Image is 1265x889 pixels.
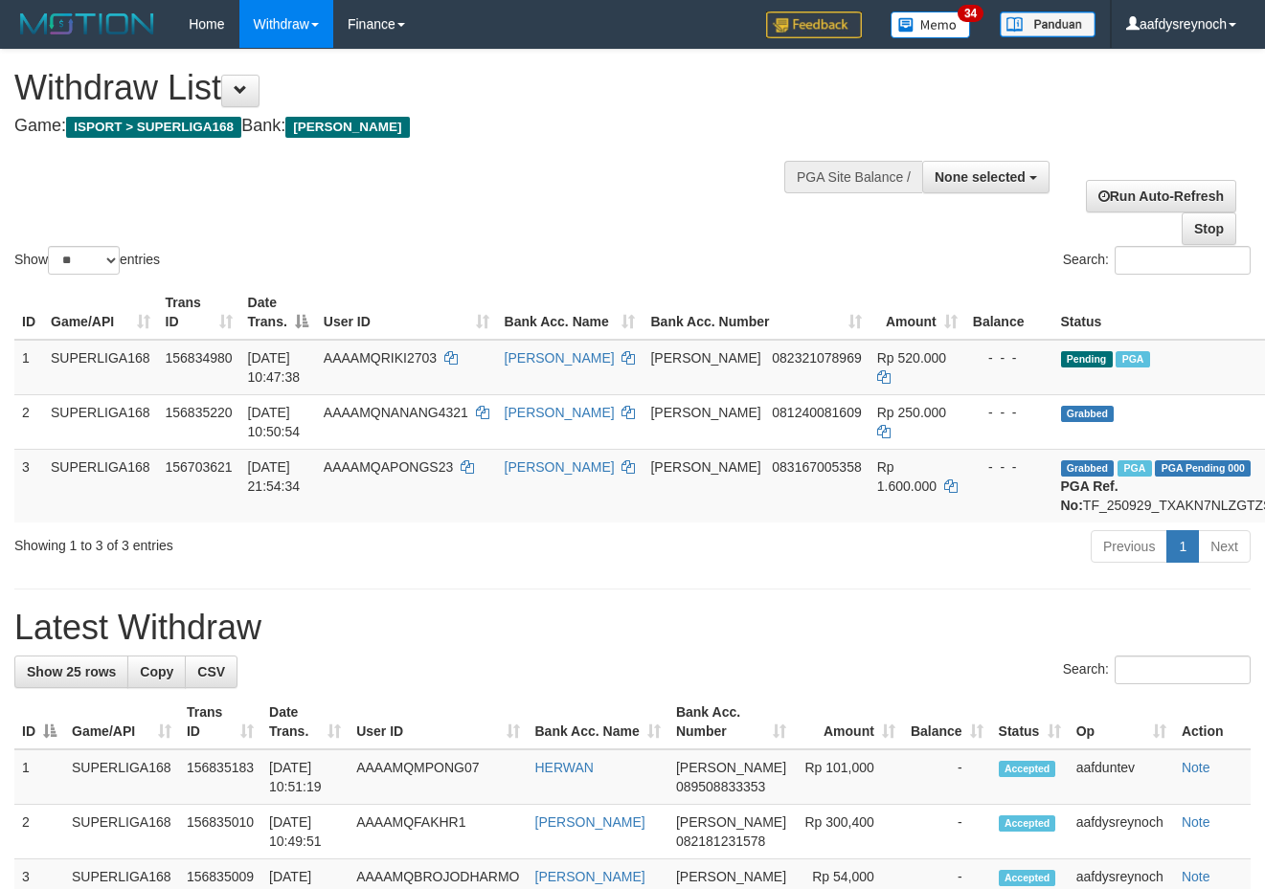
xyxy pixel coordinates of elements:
td: SUPERLIGA168 [43,340,158,395]
span: Rp 1.600.000 [877,459,937,494]
span: Copy 082181231578 to clipboard [676,833,765,849]
a: Run Auto-Refresh [1086,180,1236,212]
th: Amount: activate to sort column ascending [870,285,965,340]
th: User ID: activate to sort column ascending [316,285,497,340]
a: [PERSON_NAME] [505,350,615,366]
a: 1 [1166,530,1199,563]
span: [DATE] 10:47:38 [248,350,301,385]
td: SUPERLIGA168 [64,749,179,805]
span: Accepted [999,761,1056,777]
th: Bank Acc. Name: activate to sort column ascending [528,695,668,749]
input: Search: [1115,656,1251,684]
span: Marked by aafchhiseyha [1118,460,1151,477]
span: Copy 083167005358 to clipboard [772,459,861,475]
img: Feedback.jpg [766,11,862,38]
td: Rp 101,000 [794,749,903,805]
a: Show 25 rows [14,656,128,688]
a: [PERSON_NAME] [505,405,615,420]
th: Date Trans.: activate to sort column ascending [261,695,349,749]
th: Balance: activate to sort column ascending [903,695,991,749]
a: [PERSON_NAME] [505,459,615,475]
td: SUPERLIGA168 [43,449,158,522]
td: SUPERLIGA168 [64,805,179,859]
span: 156835220 [166,405,233,420]
th: ID: activate to sort column descending [14,695,64,749]
img: panduan.png [1000,11,1096,37]
th: Status: activate to sort column ascending [991,695,1069,749]
input: Search: [1115,246,1251,275]
td: Rp 300,400 [794,805,903,859]
th: User ID: activate to sort column ascending [349,695,527,749]
th: Trans ID: activate to sort column ascending [179,695,261,749]
h1: Withdraw List [14,69,825,107]
span: Accepted [999,815,1056,832]
a: Next [1198,530,1251,563]
a: [PERSON_NAME] [535,869,645,884]
span: Copy 082321078969 to clipboard [772,350,861,366]
span: Pending [1061,351,1113,367]
span: [PERSON_NAME] [676,869,786,884]
a: Copy [127,656,186,688]
th: Game/API: activate to sort column ascending [43,285,158,340]
td: [DATE] 10:49:51 [261,805,349,859]
span: [PERSON_NAME] [676,814,786,830]
th: ID [14,285,43,340]
div: PGA Site Balance / [784,161,922,193]
span: AAAAMQNANANG4321 [324,405,468,420]
span: [PERSON_NAME] [285,117,409,138]
th: Bank Acc. Number: activate to sort column ascending [668,695,794,749]
span: Grabbed [1061,406,1115,422]
th: Game/API: activate to sort column ascending [64,695,179,749]
label: Search: [1063,656,1251,684]
span: [DATE] 21:54:34 [248,459,301,494]
span: 156703621 [166,459,233,475]
a: Note [1182,760,1210,775]
a: [PERSON_NAME] [535,814,645,830]
td: 1 [14,340,43,395]
h1: Latest Withdraw [14,609,1251,647]
span: [PERSON_NAME] [650,350,760,366]
span: 156834980 [166,350,233,366]
span: PGA Pending [1155,460,1251,477]
th: Balance [965,285,1053,340]
a: Stop [1182,212,1236,245]
td: 156835183 [179,749,261,805]
th: Action [1174,695,1251,749]
th: Bank Acc. Number: activate to sort column ascending [643,285,869,340]
a: HERWAN [535,760,594,775]
td: 1 [14,749,64,805]
span: None selected [935,169,1026,185]
span: Grabbed [1061,460,1115,477]
td: 3 [14,449,43,522]
div: Showing 1 to 3 of 3 entries [14,528,512,555]
span: Copy [140,664,173,679]
td: 2 [14,394,43,449]
td: SUPERLIGA168 [43,394,158,449]
th: Op: activate to sort column ascending [1069,695,1174,749]
div: - - - [973,348,1046,367]
span: Rp 520.000 [877,350,946,366]
td: AAAAMQFAKHR1 [349,805,527,859]
span: [DATE] 10:50:54 [248,405,301,439]
td: aafduntev [1069,749,1174,805]
span: Marked by aafheankoy [1116,351,1149,367]
span: [PERSON_NAME] [676,760,786,775]
a: Note [1182,814,1210,830]
th: Bank Acc. Name: activate to sort column ascending [497,285,644,340]
h4: Game: Bank: [14,117,825,136]
a: Note [1182,869,1210,884]
select: Showentries [48,246,120,275]
span: Rp 250.000 [877,405,946,420]
th: Trans ID: activate to sort column ascending [158,285,240,340]
div: - - - [973,457,1046,477]
span: 34 [958,5,983,22]
td: - [903,805,991,859]
th: Date Trans.: activate to sort column descending [240,285,316,340]
span: Accepted [999,870,1056,886]
span: Copy 089508833353 to clipboard [676,779,765,794]
span: AAAAMQRIKI2703 [324,350,437,366]
label: Search: [1063,246,1251,275]
span: ISPORT > SUPERLIGA168 [66,117,241,138]
a: CSV [185,656,237,688]
td: [DATE] 10:51:19 [261,749,349,805]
